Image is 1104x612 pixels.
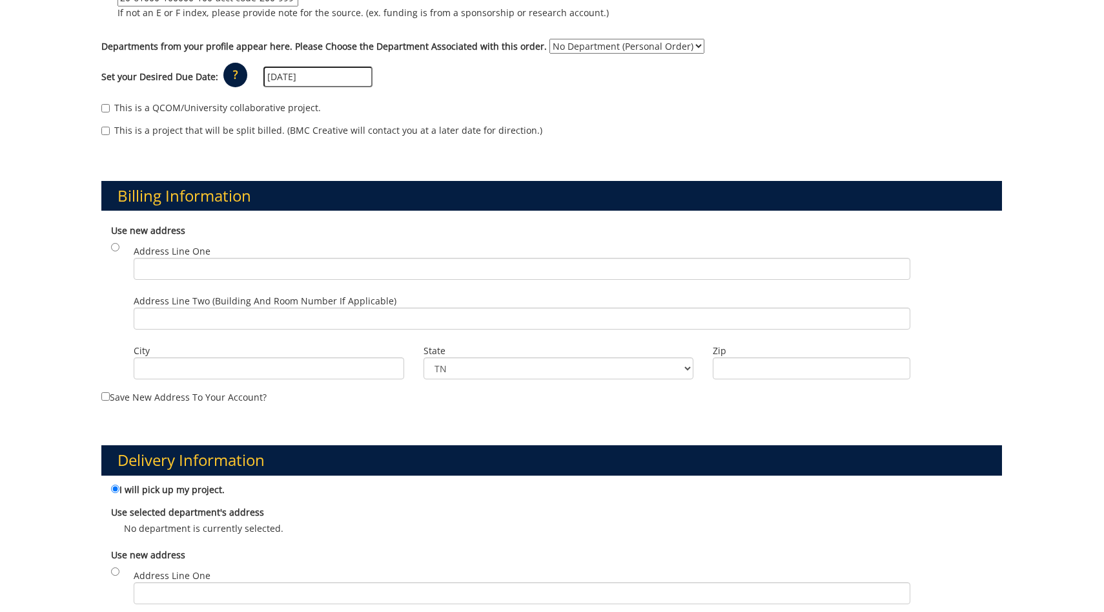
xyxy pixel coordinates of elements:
[134,344,404,357] label: City
[101,70,218,83] label: Set your Desired Due Date:
[111,549,185,561] b: Use new address
[134,245,910,280] label: Address Line One
[101,40,547,53] label: Departments from your profile appear here. Please Choose the Department Associated with this order.
[424,344,693,357] label: State
[134,258,910,280] input: Address Line One
[101,392,110,401] input: Save new address to your account?
[101,445,1002,475] h3: Delivery Information
[118,6,609,19] p: If not an E or F index, please provide note for the source. (ex. funding is from a sponsorship or...
[263,67,373,87] input: MM/DD/YYYY
[223,63,247,87] p: ?
[713,357,910,379] input: Zip
[111,522,992,535] p: No department is currently selected.
[111,482,225,496] label: I will pick up my project.
[134,357,404,379] input: City
[134,569,910,604] label: Address Line One
[111,506,264,518] b: Use selected department's address
[101,127,110,135] input: This is a project that will be split billed. (BMC Creative will contact you at a later date for d...
[101,124,542,137] label: This is a project that will be split billed. (BMC Creative will contact you at a later date for d...
[101,104,110,112] input: This is a QCOM/University collaborative project.
[101,181,1002,211] h3: Billing Information
[713,344,910,357] label: Zip
[134,295,910,330] label: Address Line Two (Building and Room Number if applicable)
[101,101,321,114] label: This is a QCOM/University collaborative project.
[134,582,910,604] input: Address Line One
[111,224,185,237] b: Use new address
[134,308,910,330] input: Address Line Two (Building and Room Number if applicable)
[111,485,119,493] input: I will pick up my project.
